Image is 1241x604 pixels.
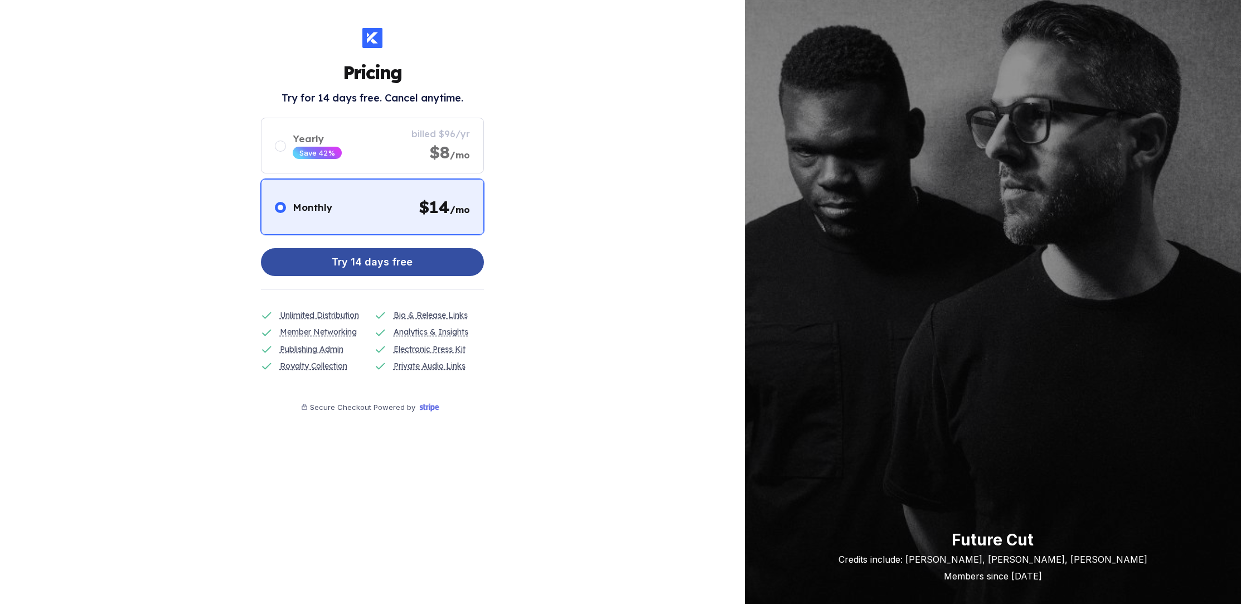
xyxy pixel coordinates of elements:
[280,326,357,338] div: Member Networking
[411,128,470,139] div: billed $96/yr
[394,309,468,321] div: Bio & Release Links
[450,149,470,161] span: /mo
[394,343,466,355] div: Electronic Press Kit
[450,204,470,215] span: /mo
[282,91,463,104] h2: Try for 14 days free. Cancel anytime.
[394,360,466,372] div: Private Audio Links
[838,571,1147,582] div: Members since [DATE]
[429,142,470,163] div: $8
[332,251,413,273] div: Try 14 days free
[280,360,347,372] div: Royalty Collection
[261,248,484,276] button: Try 14 days free
[838,530,1147,549] div: Future Cut
[419,196,470,218] div: $ 14
[310,403,415,412] div: Secure Checkout Powered by
[293,133,342,144] div: Yearly
[299,148,335,157] div: Save 42%
[394,326,468,338] div: Analytics & Insights
[838,554,1147,565] div: Credits include: [PERSON_NAME], [PERSON_NAME], [PERSON_NAME]
[343,61,401,84] h1: Pricing
[280,309,359,321] div: Unlimited Distribution
[293,201,332,213] div: Monthly
[280,343,343,355] div: Publishing Admin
